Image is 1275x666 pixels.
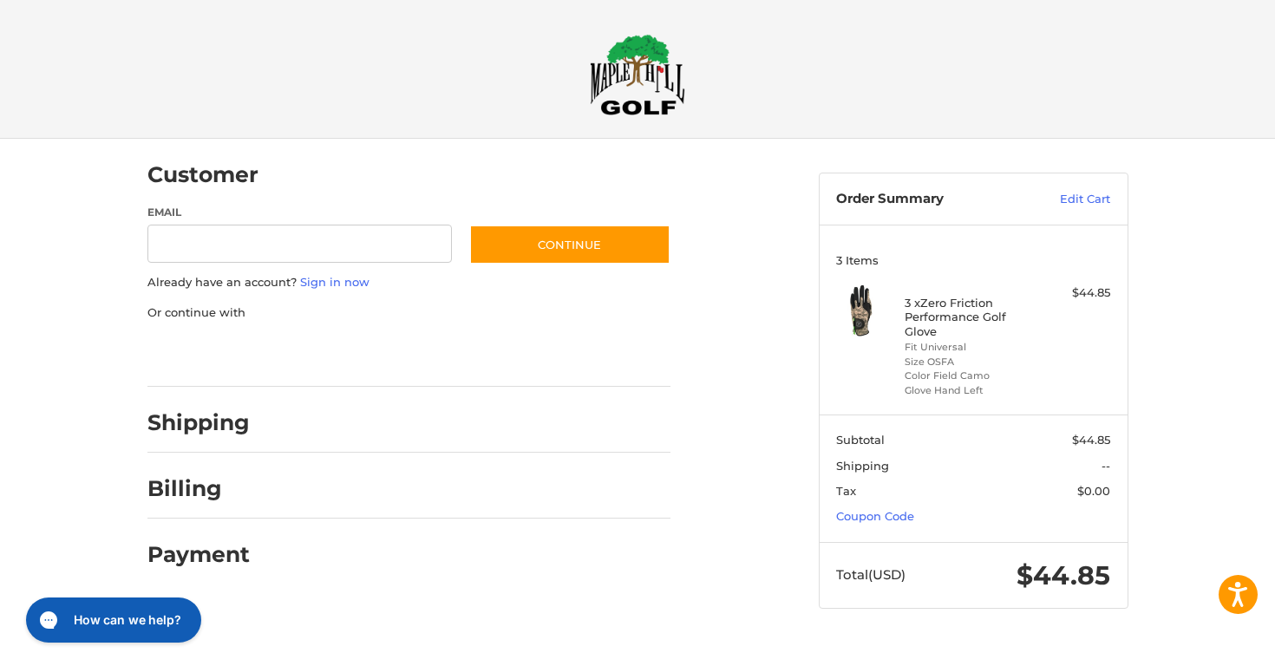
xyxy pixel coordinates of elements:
[141,338,271,369] iframe: PayPal-paypal
[836,509,914,523] a: Coupon Code
[147,161,258,188] h2: Customer
[435,338,566,369] iframe: PayPal-venmo
[905,296,1037,338] h4: 3 x Zero Friction Performance Golf Glove
[905,383,1037,398] li: Glove Hand Left
[905,340,1037,355] li: Fit Universal
[1072,433,1110,447] span: $44.85
[147,304,670,322] p: Or continue with
[836,433,885,447] span: Subtotal
[147,274,670,291] p: Already have an account?
[905,355,1037,369] li: Size OSFA
[836,566,906,583] span: Total (USD)
[590,34,685,115] img: Maple Hill Golf
[836,459,889,473] span: Shipping
[289,338,419,369] iframe: PayPal-paylater
[469,225,670,264] button: Continue
[17,591,206,649] iframe: Gorgias live chat messenger
[836,253,1110,267] h3: 3 Items
[836,484,856,498] span: Tax
[1023,191,1110,208] a: Edit Cart
[1042,284,1110,302] div: $44.85
[1077,484,1110,498] span: $0.00
[836,191,1023,208] h3: Order Summary
[905,369,1037,383] li: Color Field Camo
[147,409,250,436] h2: Shipping
[300,275,369,289] a: Sign in now
[147,475,249,502] h2: Billing
[147,541,250,568] h2: Payment
[1017,559,1110,591] span: $44.85
[147,205,453,220] label: Email
[1102,459,1110,473] span: --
